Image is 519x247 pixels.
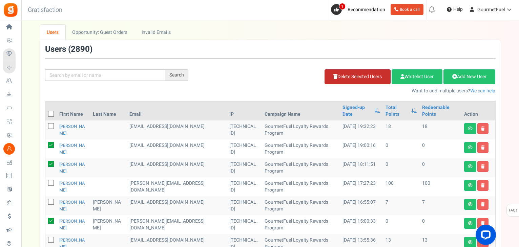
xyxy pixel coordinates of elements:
i: Delete user [481,221,485,225]
td: [TECHNICAL_ID] [227,158,262,177]
td: 0 [419,158,461,177]
td: GourmetFuel Loyalty Rewards Program [262,196,340,215]
i: View details [468,240,473,244]
i: Delete user [481,127,485,131]
td: [PERSON_NAME] [90,215,127,234]
i: View details [468,164,473,169]
td: 0 [419,139,461,158]
i: Delete user [481,164,485,169]
td: [PERSON_NAME][EMAIL_ADDRESS][DOMAIN_NAME] [127,215,227,234]
td: GourmetFuel Loyalty Rewards Program [262,215,340,234]
a: [PERSON_NAME] [59,123,85,136]
td: 100 [383,177,419,196]
i: View details [468,221,473,225]
td: GourmetFuel Loyalty Rewards Program [262,120,340,139]
td: [TECHNICAL_ID] [227,120,262,139]
td: [DATE] 19:00:16 [340,139,383,158]
td: 0 [383,215,419,234]
td: [DATE] 18:11:51 [340,158,383,177]
span: FAQs [508,204,518,217]
td: 7 [419,196,461,215]
td: 7 [383,196,419,215]
td: [DATE] 17:27:23 [340,177,383,196]
th: IP [227,102,262,120]
td: GourmetFuel Loyalty Rewards Program [262,177,340,196]
th: Email [127,102,227,120]
a: Delete Selected Users [325,69,391,84]
span: 1 [339,3,346,10]
input: Search by email or name [45,69,165,81]
td: 18 [419,120,461,139]
td: GourmetFuel Loyalty Rewards Program [262,158,340,177]
a: We can help [470,87,495,94]
i: View details [468,127,473,131]
i: View details [468,145,473,150]
a: Invalid Emails [134,25,178,40]
i: View details [468,202,473,206]
td: [PERSON_NAME][EMAIL_ADDRESS][DOMAIN_NAME] [127,177,227,196]
a: Opportunity: Guest Orders [65,25,134,40]
i: View details [468,183,473,187]
a: [PERSON_NAME] [59,142,85,155]
img: Gratisfaction [3,2,18,18]
td: [DATE] 16:55:07 [340,196,383,215]
td: [PERSON_NAME] [90,196,127,215]
span: 2890 [71,43,90,55]
td: [EMAIL_ADDRESS][DOMAIN_NAME] [127,139,227,158]
td: [EMAIL_ADDRESS][DOMAIN_NAME] [127,196,227,215]
a: Signed-up Date [342,104,371,118]
td: [TECHNICAL_ID] [227,196,262,215]
a: Redeemable Points [422,104,458,118]
a: [PERSON_NAME] [59,161,85,174]
a: Users [40,25,66,40]
th: Campaign Name [262,102,340,120]
th: First Name [57,102,90,120]
td: 0 [419,215,461,234]
td: 100 [419,177,461,196]
td: 18 [383,120,419,139]
td: 0 [383,139,419,158]
td: 0 [383,158,419,177]
span: GourmetFuel [477,6,505,13]
td: [DATE] 15:00:33 [340,215,383,234]
a: Book a call [391,4,423,15]
td: [TECHNICAL_ID] [227,139,262,158]
a: Total Points [386,104,408,118]
a: 1 Recommendation [331,4,388,15]
a: [PERSON_NAME] [59,218,85,231]
td: [DATE] 19:32:23 [340,120,383,139]
th: Last Name [90,102,127,120]
a: Whitelist User [392,69,442,84]
a: Help [444,4,465,15]
td: [TECHNICAL_ID] [227,215,262,234]
a: [PERSON_NAME] [59,180,85,193]
i: Delete user [481,202,485,206]
a: Add New User [443,69,495,84]
a: [PERSON_NAME] [59,199,85,212]
td: [EMAIL_ADDRESS][DOMAIN_NAME] [127,120,227,139]
td: GourmetFuel Loyalty Rewards Program [262,139,340,158]
th: Action [461,102,495,120]
i: Delete user [481,145,485,150]
span: Recommendation [348,6,385,13]
p: Want to add multiple users? [199,88,496,94]
div: Search [165,69,188,81]
i: Delete user [481,183,485,187]
td: [TECHNICAL_ID] [227,177,262,196]
h3: Gratisfaction [20,3,70,17]
td: [EMAIL_ADDRESS][DOMAIN_NAME] [127,158,227,177]
h3: Users ( ) [45,45,92,54]
span: Help [452,6,463,13]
